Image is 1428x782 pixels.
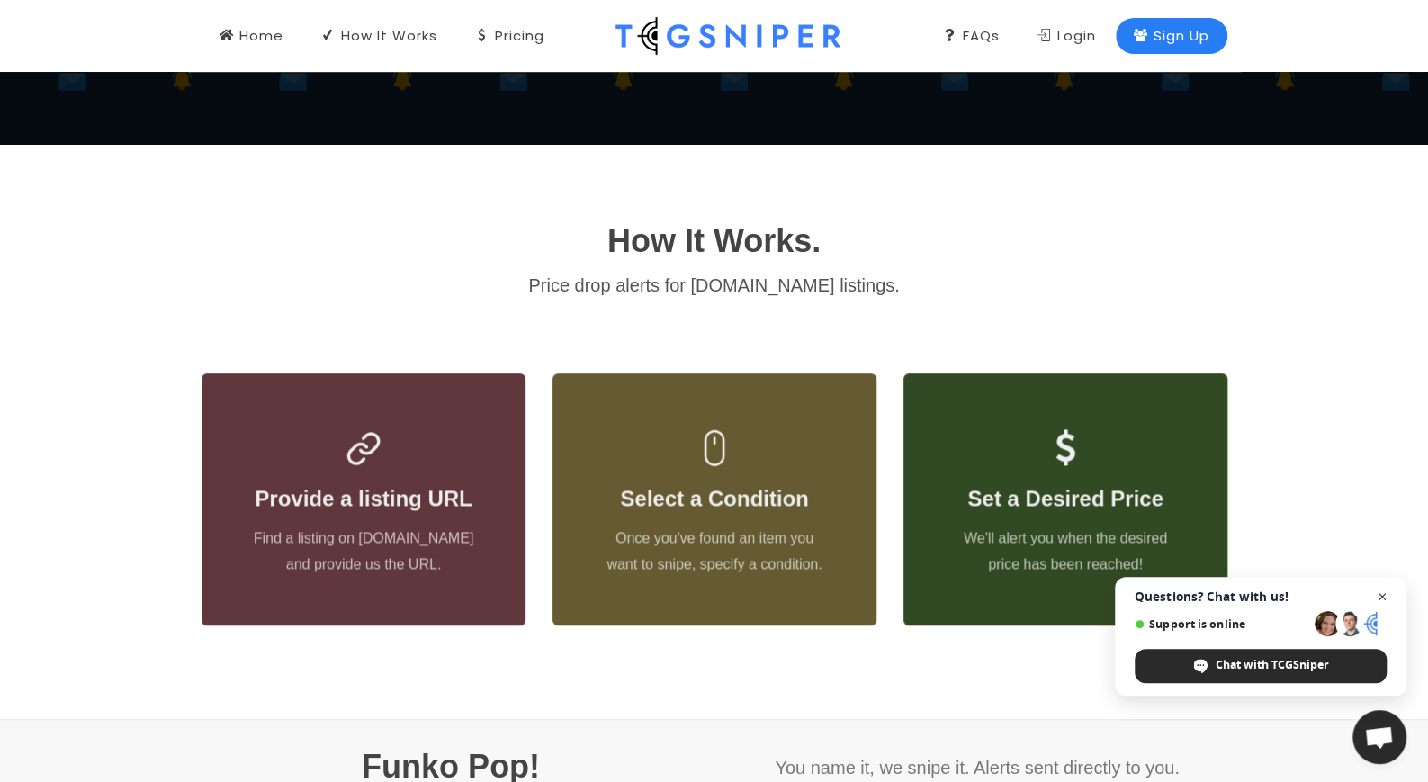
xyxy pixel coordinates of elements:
[950,482,1181,515] h3: Set a Desired Price
[321,26,437,46] div: How It Works
[220,26,283,46] div: Home
[950,526,1181,578] p: We'll alert you when the desired price has been reached!
[202,217,1227,265] h1: How It Works.
[599,526,830,578] p: Once you've found an item you want to snipe, specify a condition.
[599,482,830,515] h3: Select a Condition
[248,526,479,578] p: Find a listing on [DOMAIN_NAME] and provide us the URL.
[1371,586,1394,608] span: Close chat
[1135,649,1387,683] div: Chat with TCGSniper
[475,26,544,46] div: Pricing
[1116,18,1227,54] a: Sign Up
[1135,617,1308,631] span: Support is online
[1037,26,1096,46] div: Login
[1352,710,1406,764] div: Open chat
[248,482,479,515] h3: Provide a listing URL
[1216,657,1329,673] span: Chat with TCGSniper
[1134,26,1209,46] div: Sign Up
[1135,589,1387,604] span: Questions? Chat with us!
[202,269,1227,301] p: Price drop alerts for [DOMAIN_NAME] listings.
[943,26,1000,46] div: FAQs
